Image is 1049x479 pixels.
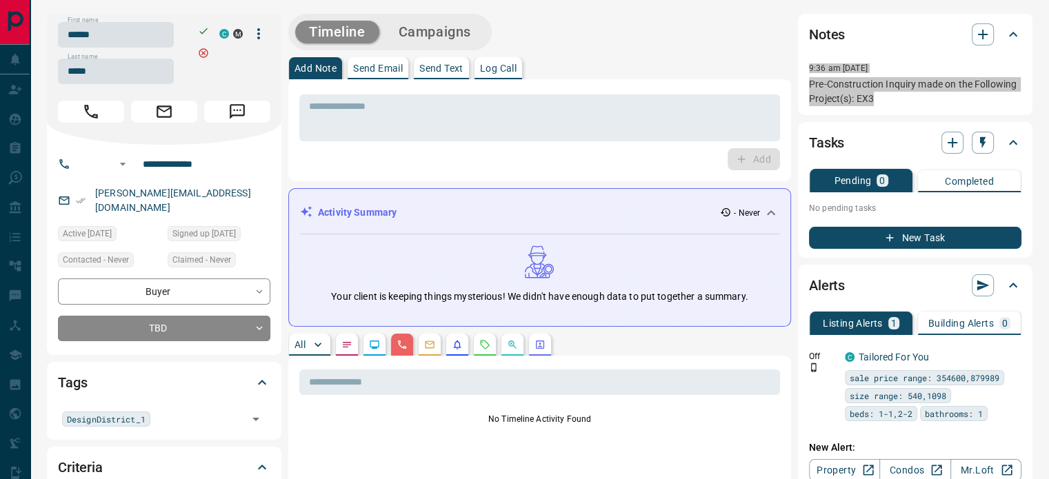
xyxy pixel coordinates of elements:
svg: Listing Alerts [452,339,463,350]
span: Active [DATE] [63,227,112,241]
span: Message [204,101,270,123]
span: Email [131,101,197,123]
svg: Push Notification Only [809,363,819,372]
span: DesignDistrict_1 [67,412,146,426]
h2: Tags [58,371,87,394]
h2: Tasks [809,132,844,154]
p: Send Email [353,63,403,73]
p: All [294,340,306,349]
div: Tasks [809,126,1021,159]
label: Last name [68,52,98,61]
p: No pending tasks [809,198,1021,218]
p: 0 [879,176,885,185]
div: TBD [58,316,270,341]
span: Signed up [DATE] [172,227,236,241]
button: New Task [809,227,1021,249]
svg: Notes [341,339,352,350]
div: Wed Sep 11 2013 [168,226,270,245]
span: Claimed - Never [172,253,231,267]
svg: Emails [424,339,435,350]
p: 0 [1002,318,1008,328]
p: New Alert: [809,440,1021,455]
svg: Opportunities [507,339,518,350]
a: Tailored For You [859,351,929,363]
p: - Never [734,207,760,219]
div: condos.ca [845,352,855,362]
button: Open [114,156,131,172]
span: Call [58,101,124,123]
p: 1 [891,318,897,328]
button: Open [246,409,266,429]
span: sale price range: 354600,879989 [850,371,999,385]
p: Activity Summary [318,205,397,220]
div: Buyer [58,278,270,304]
p: Listing Alerts [823,318,883,328]
p: Pre-Construction Inquiry made on the Following Project(s): EX3 [809,77,1021,106]
svg: Email Verified [76,196,86,205]
div: Fri Feb 16 2024 [58,226,161,245]
span: beds: 1-1,2-2 [850,407,912,420]
h2: Notes [809,23,845,45]
p: Log Call [480,63,517,73]
div: Alerts [809,269,1021,302]
p: Completed [945,176,994,186]
p: Add Note [294,63,337,73]
p: Building Alerts [928,318,994,328]
button: Timeline [295,21,379,43]
div: Tags [58,366,270,399]
svg: Agent Actions [535,339,546,350]
svg: Calls [397,339,408,350]
div: Activity Summary- Never [300,200,779,225]
div: mrloft.ca [233,29,243,39]
p: No Timeline Activity Found [299,413,780,425]
span: Contacted - Never [63,253,129,267]
div: Notes [809,18,1021,51]
p: Off [809,350,837,363]
h2: Criteria [58,456,103,478]
p: Send Text [419,63,463,73]
p: Your client is keeping things mysterious! We didn't have enough data to put together a summary. [331,289,748,304]
p: Pending [834,176,871,185]
button: Campaigns [385,21,485,43]
label: First name [68,16,98,25]
svg: Lead Browsing Activity [369,339,380,350]
p: 9:36 am [DATE] [809,63,868,73]
a: [PERSON_NAME][EMAIL_ADDRESS][DOMAIN_NAME] [95,187,251,213]
h2: Alerts [809,274,845,296]
span: bathrooms: 1 [925,407,983,420]
svg: Requests [479,339,490,350]
div: condos.ca [219,29,229,39]
span: size range: 540,1098 [850,389,946,402]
